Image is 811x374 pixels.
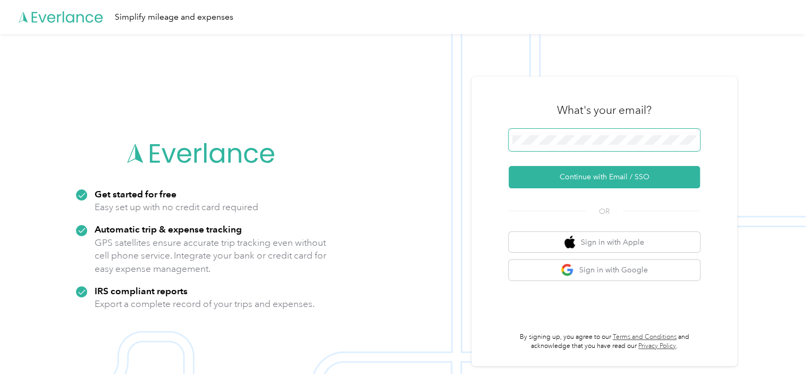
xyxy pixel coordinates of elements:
[613,333,677,341] a: Terms and Conditions
[509,333,700,351] p: By signing up, you agree to our and acknowledge that you have read our .
[115,11,233,24] div: Simplify mileage and expenses
[557,103,652,118] h3: What's your email?
[564,236,575,249] img: apple logo
[561,263,574,277] img: google logo
[509,166,700,188] button: Continue with Email / SSO
[95,223,242,235] strong: Automatic trip & expense tracking
[509,260,700,280] button: google logoSign in with Google
[509,232,700,253] button: apple logoSign in with Apple
[95,297,315,311] p: Export a complete record of your trips and expenses.
[95,285,188,296] strong: IRS compliant reports
[95,236,327,276] p: GPS satellites ensure accurate trip tracking even without cell phone service. Integrate your bank...
[586,206,623,217] span: OR
[95,188,176,200] strong: Get started for free
[638,342,676,350] a: Privacy Policy
[95,201,258,214] p: Easy set up with no credit card required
